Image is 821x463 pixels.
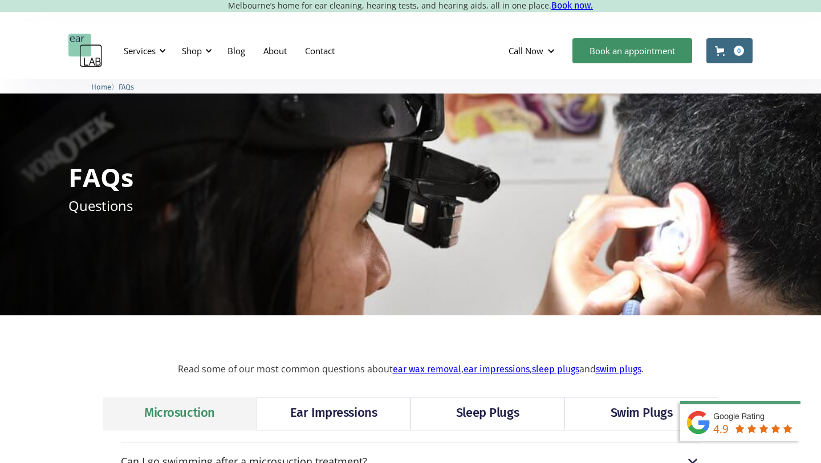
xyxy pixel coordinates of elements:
[572,38,692,63] a: Book an appointment
[596,364,641,375] a: swim plugs
[611,404,673,422] div: Swim Plugs
[734,46,744,56] div: 0
[706,38,753,63] a: Open cart
[68,34,103,68] a: home
[456,404,519,422] div: Sleep Plugs
[91,81,119,93] li: 〉
[532,364,579,375] a: sleep plugs
[117,34,169,68] div: Services
[254,34,296,67] a: About
[91,83,111,91] span: Home
[509,45,543,56] div: Call Now
[393,364,461,375] a: ear wax removal
[119,81,134,92] a: FAQs
[68,196,133,216] p: Questions
[464,364,530,375] a: ear impressions
[175,34,216,68] div: Shop
[218,34,254,67] a: Blog
[296,34,344,67] a: Contact
[91,81,111,92] a: Home
[144,404,215,422] div: Microsuction
[23,364,798,375] p: Read some of our most common questions about , , and .
[124,45,156,56] div: Services
[499,34,567,68] div: Call Now
[119,83,134,91] span: FAQs
[68,164,133,190] h1: FAQs
[182,45,202,56] div: Shop
[290,404,377,422] div: Ear Impressions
